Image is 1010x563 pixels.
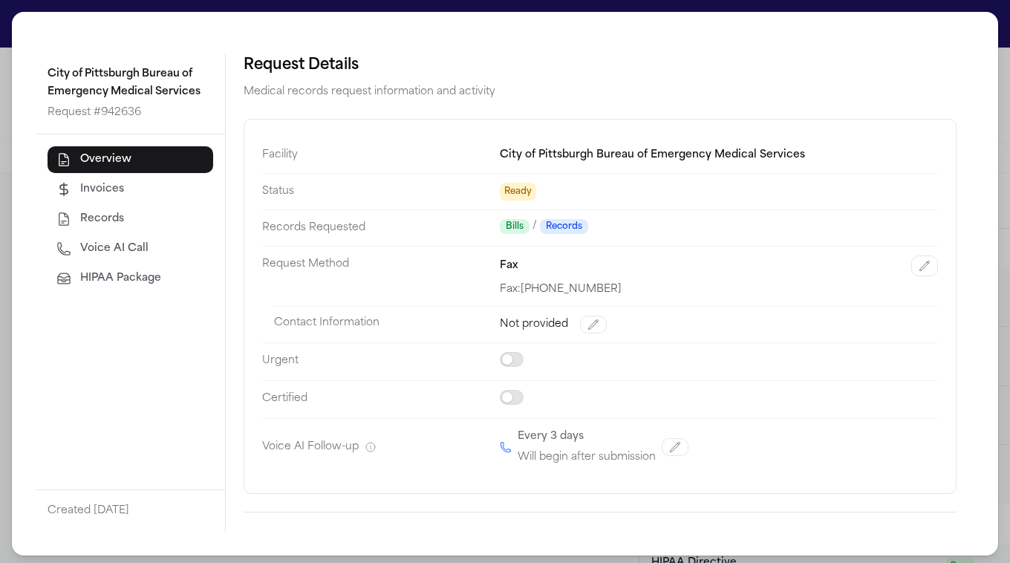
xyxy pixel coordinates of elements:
[518,449,656,466] p: Will begin after submission
[274,306,500,342] dt: Contact Information
[500,257,518,275] span: Fax
[80,152,131,167] span: Overview
[262,246,500,306] dt: Request Method
[500,183,536,201] span: Ready
[244,53,957,77] h2: Request Details
[48,265,213,292] button: HIPAA Package
[48,146,213,173] button: Overview
[500,282,938,297] div: Fax: [PHONE_NUMBER]
[532,219,537,234] span: /
[48,104,213,122] p: Request # 942636
[262,209,500,246] dt: Records Requested
[80,241,149,256] span: Voice AI Call
[48,502,213,520] p: Created [DATE]
[244,530,957,554] h3: Activity Log
[48,176,213,203] button: Invoices
[48,65,213,101] p: City of Pittsburgh Bureau of Emergency Medical Services
[540,219,588,234] span: Records
[500,317,568,332] span: Not provided
[500,219,530,234] span: Bills
[80,271,161,286] span: HIPAA Package
[48,235,213,262] button: Voice AI Call
[244,83,957,101] p: Medical records request information and activity
[262,137,500,173] dt: Facility
[500,137,938,173] dd: City of Pittsburgh Bureau of Emergency Medical Services
[262,342,500,380] dt: Urgent
[518,428,584,446] p: Every 3 days
[80,182,124,197] span: Invoices
[262,380,500,418] dt: Certified
[262,418,500,475] dt: Voice AI Follow-up
[48,206,213,232] button: Records
[80,212,124,227] span: Records
[262,173,500,209] dt: Status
